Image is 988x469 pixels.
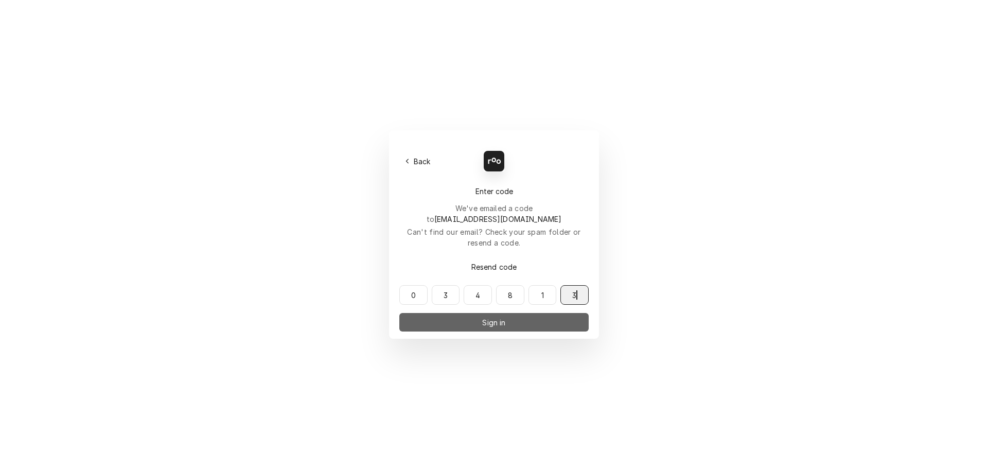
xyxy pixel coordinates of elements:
[399,186,589,197] div: Enter code
[434,215,561,223] span: [EMAIL_ADDRESS][DOMAIN_NAME]
[399,313,589,332] button: Sign in
[469,262,519,272] span: Resend code
[399,154,437,168] button: Back
[399,227,589,248] div: Can't find our email? Check your spam folder or resend a code.
[399,257,589,276] button: Resend code
[427,215,562,223] span: to
[412,156,433,167] span: Back
[480,317,507,328] span: Sign in
[399,203,589,224] div: We've emailed a code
